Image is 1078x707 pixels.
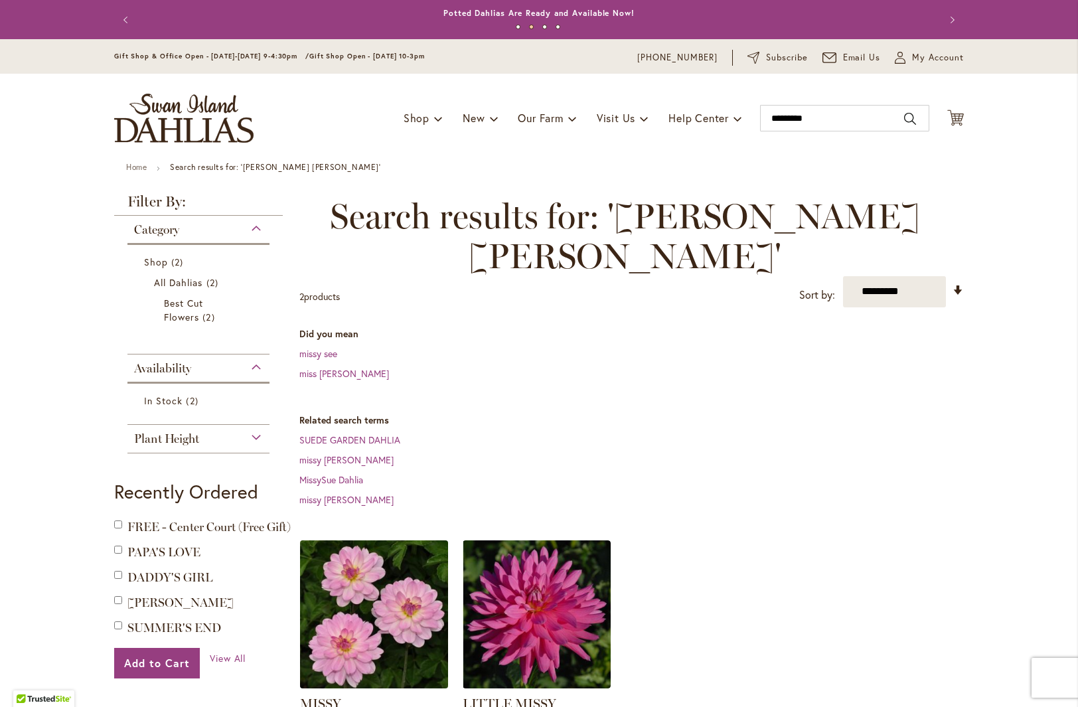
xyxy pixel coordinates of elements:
button: Add to Cart [114,648,200,678]
a: SUEDE GARDEN DAHLIA [299,433,400,446]
button: 1 of 4 [516,25,520,29]
a: MISSY SUE [300,678,448,691]
a: All Dahlias [154,275,246,289]
a: Subscribe [747,51,808,64]
span: FREE - Center Court (Free Gift) [127,520,291,534]
span: Our Farm [518,111,563,125]
span: 2 [202,310,218,324]
span: 2 [299,290,304,303]
a: PAPA'S LOVE [127,545,200,560]
span: 2 [186,394,201,408]
span: Availability [134,361,191,376]
span: Plant Height [134,432,199,446]
span: Gift Shop Open - [DATE] 10-3pm [309,52,425,60]
a: SUMMER'S END [127,621,221,635]
a: [PHONE_NUMBER] [637,51,718,64]
a: View All [210,652,246,665]
a: miss [PERSON_NAME] [299,367,389,380]
strong: Recently Ordered [114,479,258,504]
iframe: Launch Accessibility Center [10,660,47,697]
a: missy [PERSON_NAME] [299,493,394,506]
dt: Related search terms [299,414,964,427]
button: 4 of 4 [556,25,560,29]
a: Home [126,162,147,172]
a: Email Us [822,51,881,64]
span: In Stock [144,394,183,407]
button: My Account [895,51,964,64]
span: 2 [206,275,222,289]
span: Email Us [843,51,881,64]
button: Next [937,7,964,33]
img: LITTLE MISSY [463,540,611,688]
span: Shop [404,111,429,125]
span: Best Cut Flowers [164,297,203,323]
strong: Filter By: [114,195,283,216]
strong: Search results for: '[PERSON_NAME] [PERSON_NAME]' [170,162,380,172]
span: Category [134,222,179,237]
a: [PERSON_NAME] [127,595,234,610]
span: Visit Us [597,111,635,125]
a: MissySue Dahlia [299,473,363,486]
span: My Account [912,51,964,64]
a: Potted Dahlias Are Ready and Available Now! [443,8,635,18]
a: Best Cut Flowers [164,296,236,324]
span: New [463,111,485,125]
span: Help Center [668,111,729,125]
button: Previous [114,7,141,33]
span: Subscribe [766,51,808,64]
button: 2 of 4 [529,25,534,29]
a: missy [PERSON_NAME] [299,453,394,466]
a: DADDY'S GIRL [127,570,212,585]
a: store logo [114,94,254,143]
p: products [299,286,340,307]
span: Gift Shop & Office Open - [DATE]-[DATE] 9-4:30pm / [114,52,309,60]
img: MISSY SUE [297,536,452,692]
a: In Stock 2 [144,394,256,408]
label: Sort by: [799,283,835,307]
span: Add to Cart [124,656,190,670]
a: missy see [299,347,337,360]
span: View All [210,652,246,665]
a: Shop [144,255,256,269]
dt: Did you mean [299,327,964,341]
span: Shop [144,256,168,268]
a: LITTLE MISSY [463,678,611,691]
button: 3 of 4 [542,25,547,29]
span: 2 [171,255,187,269]
span: Search results for: '[PERSON_NAME] [PERSON_NAME]' [299,196,951,276]
span: All Dahlias [154,276,203,289]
